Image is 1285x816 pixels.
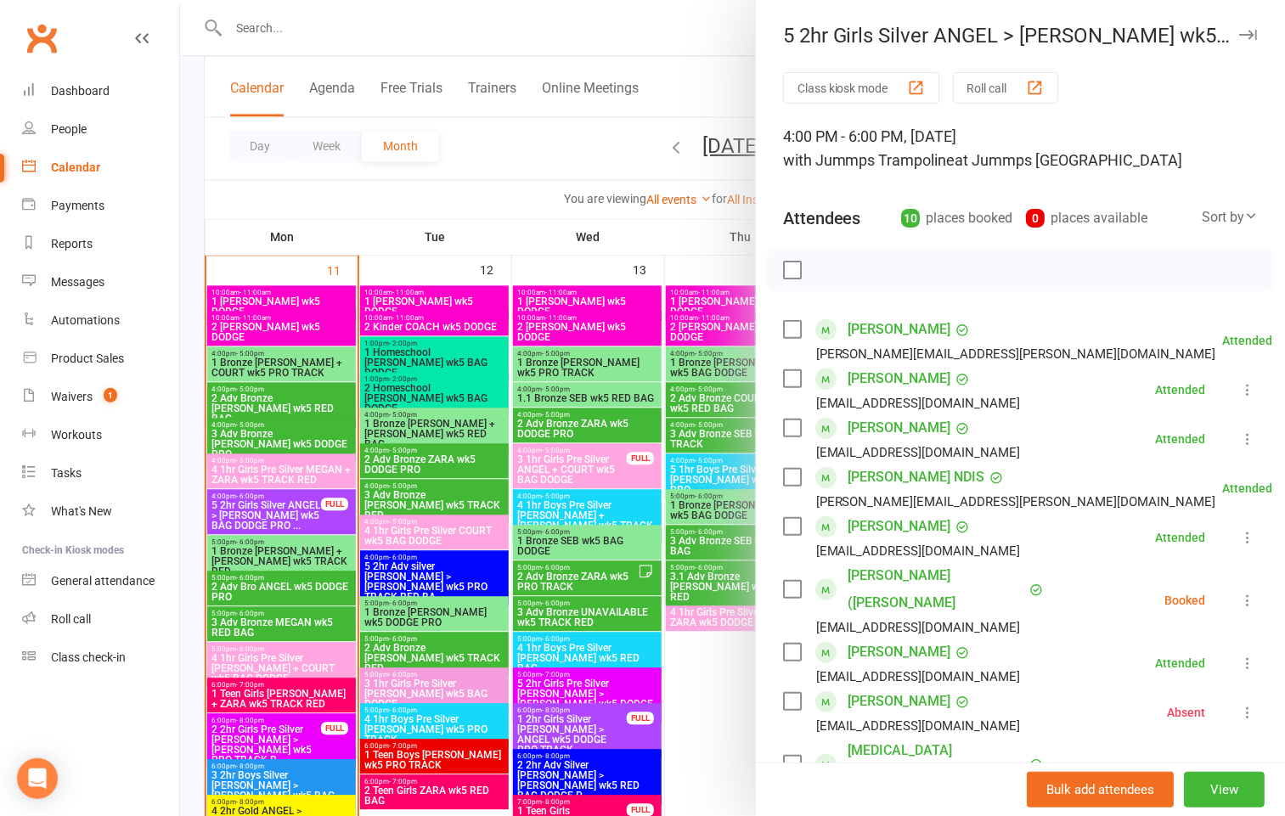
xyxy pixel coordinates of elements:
div: [PERSON_NAME][EMAIL_ADDRESS][PERSON_NAME][DOMAIN_NAME] [816,491,1216,513]
a: Reports [22,225,179,263]
div: [EMAIL_ADDRESS][DOMAIN_NAME] [816,666,1021,688]
div: [EMAIL_ADDRESS][DOMAIN_NAME] [816,442,1021,464]
a: People [22,110,179,149]
a: Workouts [22,416,179,454]
a: [PERSON_NAME] [848,365,951,392]
div: General attendance [51,574,155,588]
a: [PERSON_NAME] NDIS [848,464,985,491]
div: 5 2hr Girls Silver ANGEL > [PERSON_NAME] wk5 BAG DODGE PRO ... [756,24,1285,48]
div: 4:00 PM - 6:00 PM, [DATE] [783,125,1258,172]
a: What's New [22,492,179,531]
div: 10 [901,209,920,228]
div: Attended [1155,532,1205,543]
a: Dashboard [22,72,179,110]
a: [PERSON_NAME] ([PERSON_NAME] [848,562,1025,616]
a: Messages [22,263,179,301]
div: Attended [1223,482,1273,494]
div: Attended [1155,657,1205,669]
div: Workouts [51,428,102,442]
div: 0 [1026,209,1045,228]
a: Clubworx [20,17,63,59]
div: Waivers [51,390,93,403]
div: Attended [1155,433,1205,445]
a: General attendance kiosk mode [22,562,179,600]
div: [EMAIL_ADDRESS][DOMAIN_NAME] [816,540,1021,562]
a: Tasks [22,454,179,492]
div: Roll call [51,612,91,626]
a: Waivers 1 [22,378,179,416]
div: [EMAIL_ADDRESS][DOMAIN_NAME] [816,616,1021,639]
div: Calendar [51,160,100,174]
div: What's New [51,504,112,518]
span: 1 [104,388,117,402]
a: Automations [22,301,179,340]
div: Payments [51,199,104,212]
button: Roll call [953,72,1058,104]
div: [EMAIL_ADDRESS][DOMAIN_NAME] [816,392,1021,414]
a: Payments [22,187,179,225]
div: Class check-in [51,650,126,664]
a: Calendar [22,149,179,187]
div: places available [1026,206,1147,230]
div: Attended [1155,384,1205,396]
a: [PERSON_NAME] [848,414,951,442]
div: Dashboard [51,84,110,98]
a: [PERSON_NAME] [848,316,951,343]
a: [PERSON_NAME] [848,688,951,715]
div: [EMAIL_ADDRESS][DOMAIN_NAME] [816,715,1021,737]
div: Messages [51,275,104,289]
a: [PERSON_NAME] [848,513,951,540]
div: Sort by [1202,206,1258,228]
button: View [1184,772,1265,808]
span: at Jummps [GEOGRAPHIC_DATA] [955,151,1183,169]
div: Tasks [51,466,82,480]
div: Product Sales [51,352,124,365]
div: Attendees [783,206,861,230]
span: with Jummps Trampoline [783,151,955,169]
a: [MEDICAL_DATA][PERSON_NAME] [848,737,1025,791]
div: Open Intercom Messenger [17,758,58,799]
div: [PERSON_NAME][EMAIL_ADDRESS][PERSON_NAME][DOMAIN_NAME] [816,343,1216,365]
a: Class kiosk mode [22,639,179,677]
div: People [51,122,87,136]
div: Automations [51,313,120,327]
a: Roll call [22,600,179,639]
a: [PERSON_NAME] [848,639,951,666]
button: Class kiosk mode [783,72,939,104]
a: Product Sales [22,340,179,378]
div: Reports [51,237,93,250]
div: places booked [901,206,1012,230]
div: Attended [1223,335,1273,346]
div: Absent [1167,706,1205,718]
button: Bulk add attendees [1027,772,1174,808]
div: Booked [1164,594,1205,606]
